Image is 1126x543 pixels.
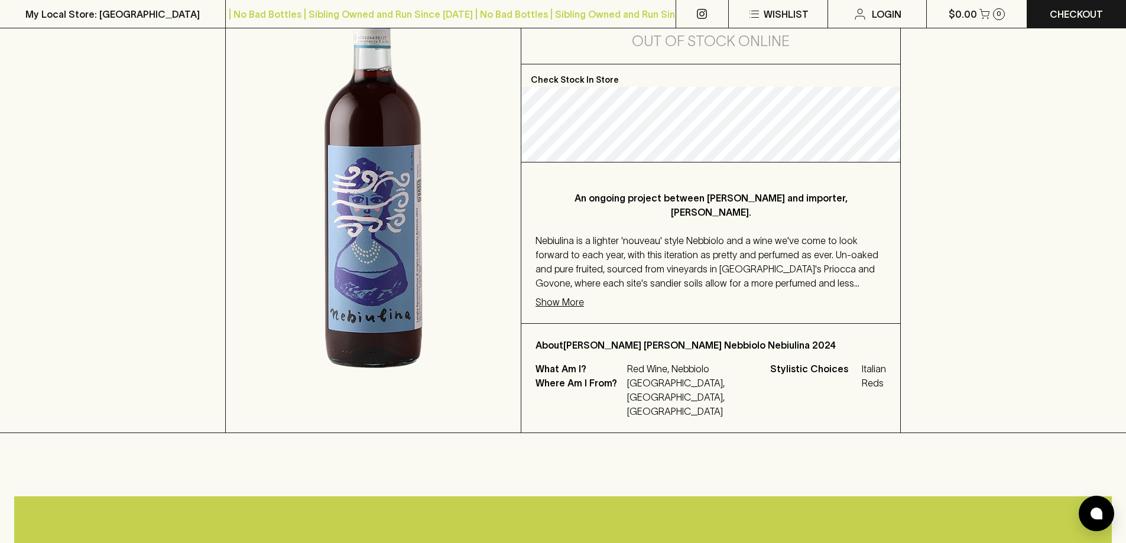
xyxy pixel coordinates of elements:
[997,11,1001,17] p: 0
[949,7,977,21] p: $0.00
[770,362,859,390] span: Stylistic Choices
[536,376,624,418] p: Where Am I From?
[627,362,756,376] p: Red Wine, Nebbiolo
[764,7,809,21] p: Wishlist
[536,362,624,376] p: What Am I?
[862,362,886,390] span: Italian Reds
[1091,508,1102,519] img: bubble-icon
[536,295,584,309] p: Show More
[1050,7,1103,21] p: Checkout
[559,191,862,219] p: An ongoing project between [PERSON_NAME] and importer, [PERSON_NAME].
[521,64,900,87] p: Check Stock In Store
[872,7,901,21] p: Login
[627,376,756,418] p: [GEOGRAPHIC_DATA], [GEOGRAPHIC_DATA], [GEOGRAPHIC_DATA]
[536,338,886,352] p: About [PERSON_NAME] [PERSON_NAME] Nebbiolo Nebiulina 2024
[25,7,200,21] p: My Local Store: [GEOGRAPHIC_DATA]
[536,235,878,303] span: Nebiulina is a lighter 'nouveau' style Nebbiolo and a wine we've come to look forward to each yea...
[632,32,790,51] h5: Out of Stock Online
